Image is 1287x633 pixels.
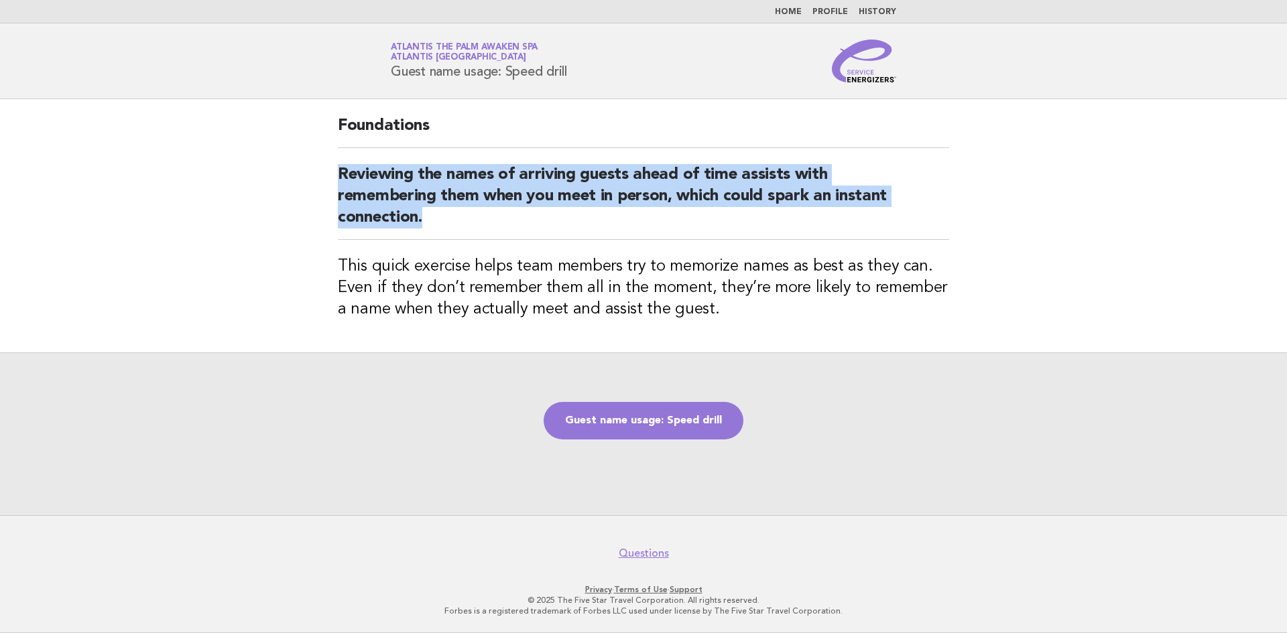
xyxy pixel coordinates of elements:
a: History [859,8,896,16]
p: · · [233,584,1054,595]
a: Questions [619,547,669,560]
a: Terms of Use [614,585,668,594]
h3: This quick exercise helps team members try to memorize names as best as they can. Even if they do... [338,256,949,320]
img: Service Energizers [832,40,896,82]
a: Guest name usage: Speed drill [544,402,743,439]
h2: Foundations [338,115,949,148]
a: Support [670,585,702,594]
h1: Guest name usage: Speed drill [391,44,567,78]
p: © 2025 The Five Star Travel Corporation. All rights reserved. [233,595,1054,606]
h2: Reviewing the names of arriving guests ahead of time assists with remembering them when you meet ... [338,164,949,240]
span: Atlantis [GEOGRAPHIC_DATA] [391,54,526,62]
a: Home [775,8,802,16]
p: Forbes is a registered trademark of Forbes LLC used under license by The Five Star Travel Corpora... [233,606,1054,616]
a: Atlantis The Palm Awaken SpaAtlantis [GEOGRAPHIC_DATA] [391,43,538,62]
a: Privacy [585,585,612,594]
a: Profile [812,8,848,16]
